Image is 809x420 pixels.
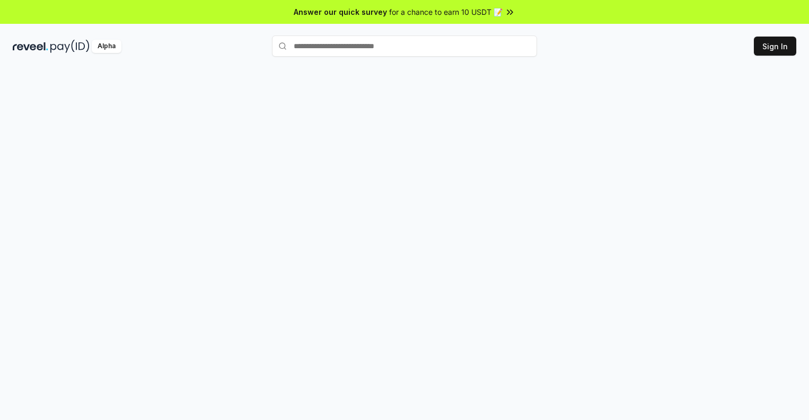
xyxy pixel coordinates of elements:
[294,6,387,17] span: Answer our quick survey
[389,6,503,17] span: for a chance to earn 10 USDT 📝
[92,40,121,53] div: Alpha
[50,40,90,53] img: pay_id
[13,40,48,53] img: reveel_dark
[754,37,796,56] button: Sign In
